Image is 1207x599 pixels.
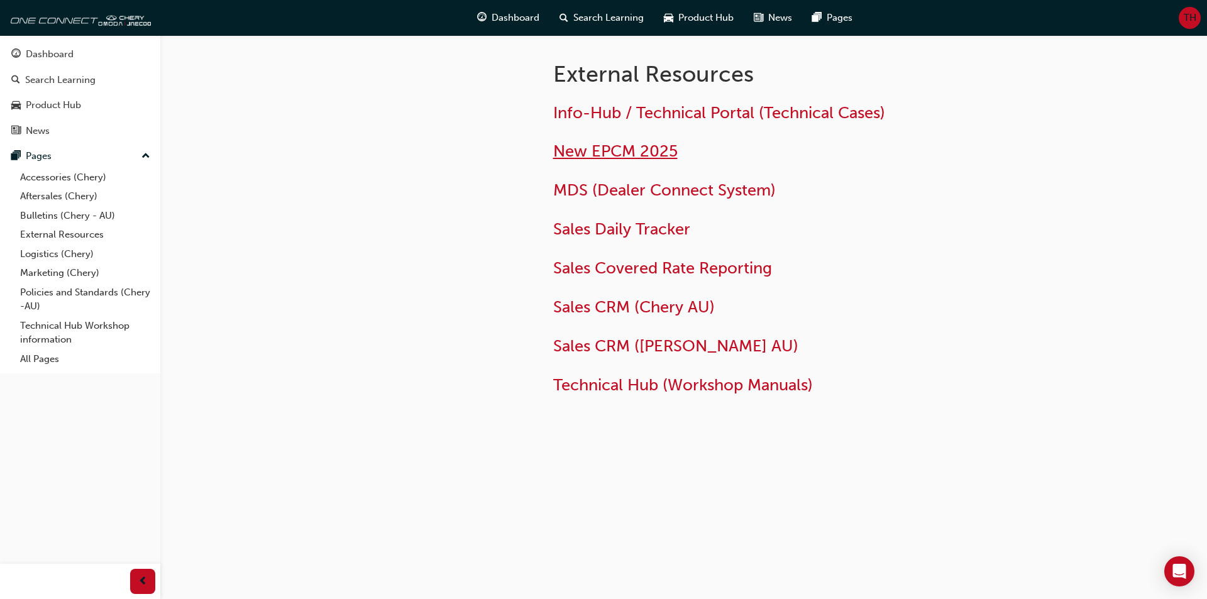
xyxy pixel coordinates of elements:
span: Pages [827,11,852,25]
a: guage-iconDashboard [467,5,549,31]
button: Pages [5,145,155,168]
a: Marketing (Chery) [15,263,155,283]
button: DashboardSearch LearningProduct HubNews [5,40,155,145]
span: Search Learning [573,11,644,25]
a: New EPCM 2025 [553,141,678,161]
div: News [26,124,50,138]
button: TH [1179,7,1201,29]
div: Search Learning [25,73,96,87]
span: car-icon [11,100,21,111]
span: guage-icon [11,49,21,60]
a: Search Learning [5,69,155,92]
a: Accessories (Chery) [15,168,155,187]
a: Info-Hub / Technical Portal (Technical Cases) [553,103,885,123]
a: Product Hub [5,94,155,117]
span: up-icon [141,148,150,165]
div: Dashboard [26,47,74,62]
a: pages-iconPages [802,5,863,31]
span: car-icon [664,10,673,26]
span: guage-icon [477,10,487,26]
span: News [768,11,792,25]
span: news-icon [11,126,21,137]
a: Technical Hub (Workshop Manuals) [553,375,813,395]
a: News [5,119,155,143]
a: Sales Daily Tracker [553,219,690,239]
a: Aftersales (Chery) [15,187,155,206]
div: Pages [26,149,52,163]
span: Product Hub [678,11,734,25]
a: Sales CRM ([PERSON_NAME] AU) [553,336,798,356]
span: news-icon [754,10,763,26]
a: news-iconNews [744,5,802,31]
a: Sales Covered Rate Reporting [553,258,772,278]
span: search-icon [11,75,20,86]
span: search-icon [559,10,568,26]
span: pages-icon [11,151,21,162]
a: Dashboard [5,43,155,66]
a: search-iconSearch Learning [549,5,654,31]
a: All Pages [15,349,155,369]
a: MDS (Dealer Connect System) [553,180,776,200]
span: Dashboard [492,11,539,25]
span: TH [1184,11,1196,25]
div: Product Hub [26,98,81,113]
a: Logistics (Chery) [15,245,155,264]
a: Sales CRM (Chery AU) [553,297,715,317]
a: Policies and Standards (Chery -AU) [15,283,155,316]
a: External Resources [15,225,155,245]
a: car-iconProduct Hub [654,5,744,31]
a: Technical Hub Workshop information [15,316,155,349]
h1: External Resources [553,60,966,88]
span: prev-icon [138,574,148,590]
a: Bulletins (Chery - AU) [15,206,155,226]
img: oneconnect [6,5,151,30]
span: pages-icon [812,10,822,26]
div: Open Intercom Messenger [1164,556,1194,586]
